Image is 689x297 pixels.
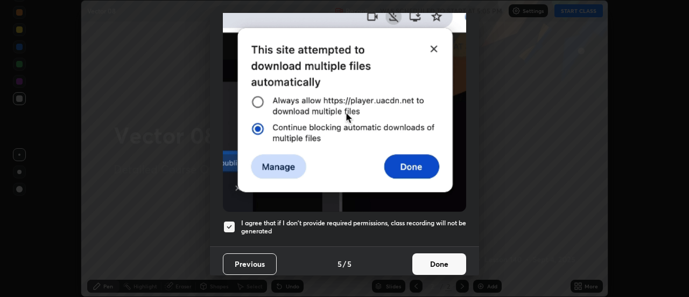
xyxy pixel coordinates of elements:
h4: 5 [338,258,342,270]
button: Done [412,253,466,275]
h4: 5 [347,258,351,270]
h5: I agree that if I don't provide required permissions, class recording will not be generated [241,219,466,236]
button: Previous [223,253,277,275]
h4: / [343,258,346,270]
